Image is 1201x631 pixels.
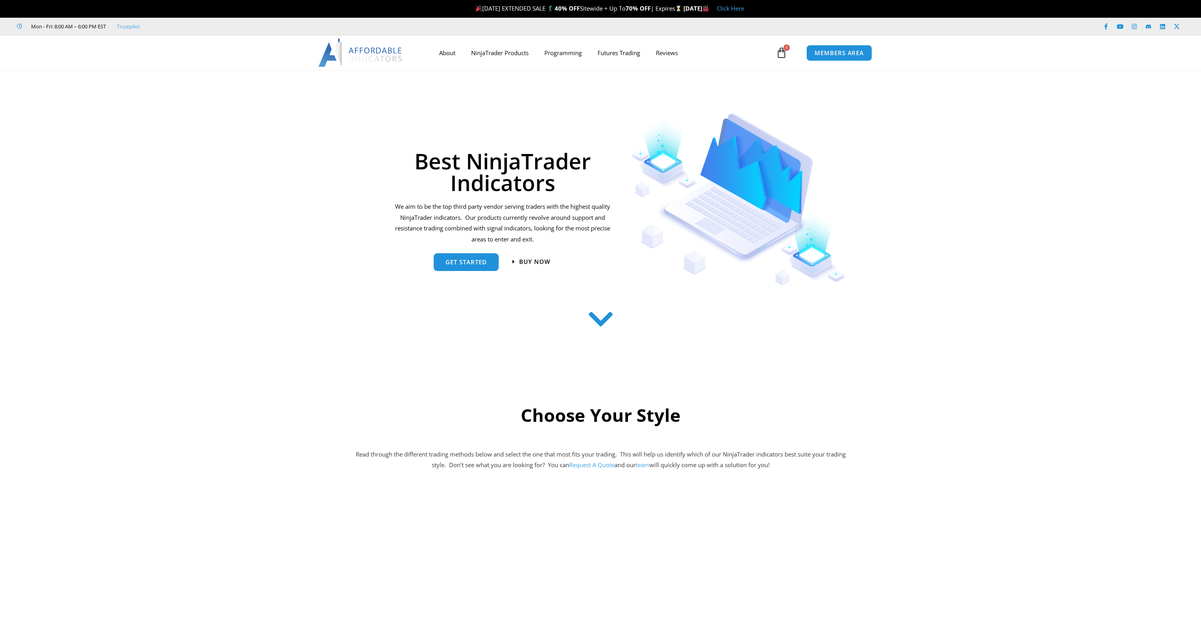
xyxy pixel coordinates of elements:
nav: Menu [431,44,774,62]
a: MEMBERS AREA [806,45,872,61]
img: LogoAI | Affordable Indicators – NinjaTrader [318,39,403,67]
h2: Choose Your Style [355,404,847,427]
a: Futures Trading [590,44,648,62]
a: Click Here [717,4,744,12]
span: MEMBERS AREA [815,50,864,56]
p: Read through the different trading methods below and select the one that most fits your trading. ... [355,449,847,471]
a: team [636,461,650,469]
a: get started [434,253,499,271]
a: Request A Quote [569,461,614,469]
span: get started [446,259,487,265]
img: 🎉 [476,6,482,11]
span: Mon - Fri: 8:00 AM – 6:00 PM EST [29,22,106,31]
a: 0 [764,41,799,64]
img: Indicators 1 | Affordable Indicators – NinjaTrader [632,113,846,286]
strong: 70% OFF [626,4,651,12]
p: We aim to be the top third party vendor serving traders with the highest quality NinjaTrader indi... [394,201,612,245]
strong: 40% OFF [555,4,580,12]
span: Buy now [519,259,550,265]
strong: [DATE] [683,4,709,12]
h1: Best NinjaTrader Indicators [394,150,612,193]
span: [DATE] EXTENDED SALE 🏌️‍♂️ Sitewide + Up To | Expires [474,4,683,12]
a: Buy now [512,259,550,265]
a: Reviews [648,44,686,62]
a: About [431,44,463,62]
a: Trustpilot [117,22,140,31]
a: Programming [536,44,590,62]
span: 0 [783,45,790,51]
img: 🏭 [703,6,709,11]
img: ⌛ [676,6,681,11]
a: NinjaTrader Products [463,44,536,62]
